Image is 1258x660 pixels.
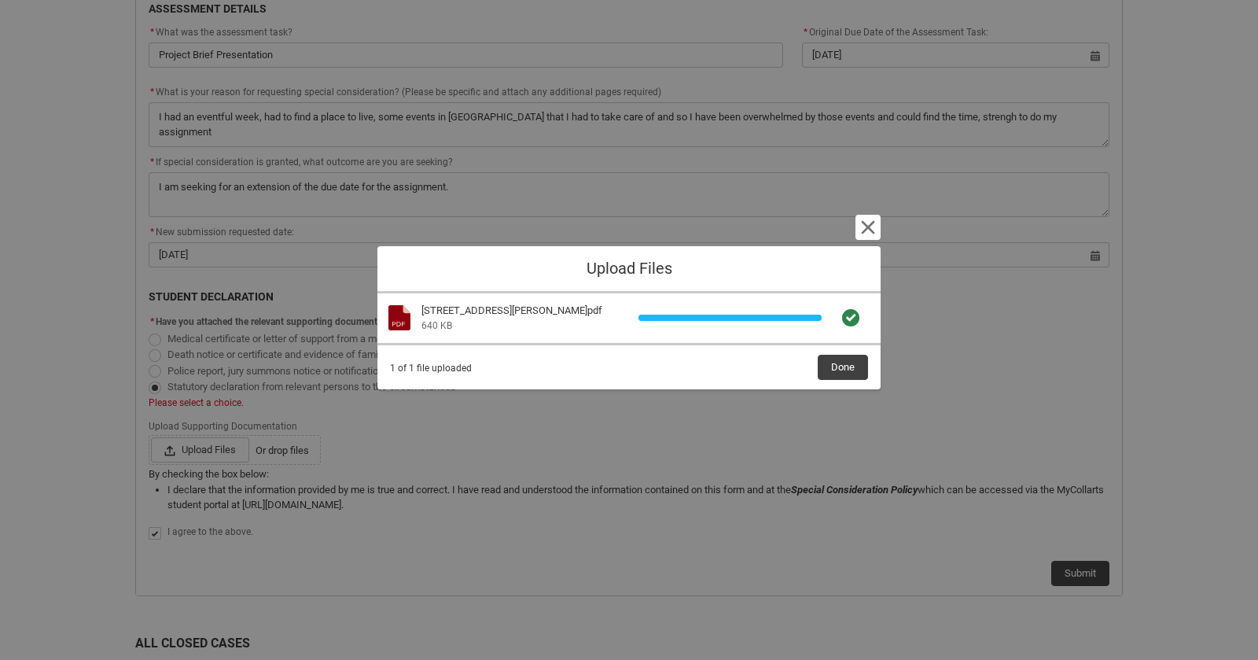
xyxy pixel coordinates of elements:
[421,320,438,331] span: 640
[818,355,868,380] button: Done
[440,320,452,331] span: KB
[421,303,629,319] div: [STREET_ADDRESS][PERSON_NAME]pdf
[831,356,855,379] span: Done
[390,259,868,278] h1: Upload Files
[855,215,881,240] button: Cancel and close
[390,355,472,375] span: 1 of 1 file uploaded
